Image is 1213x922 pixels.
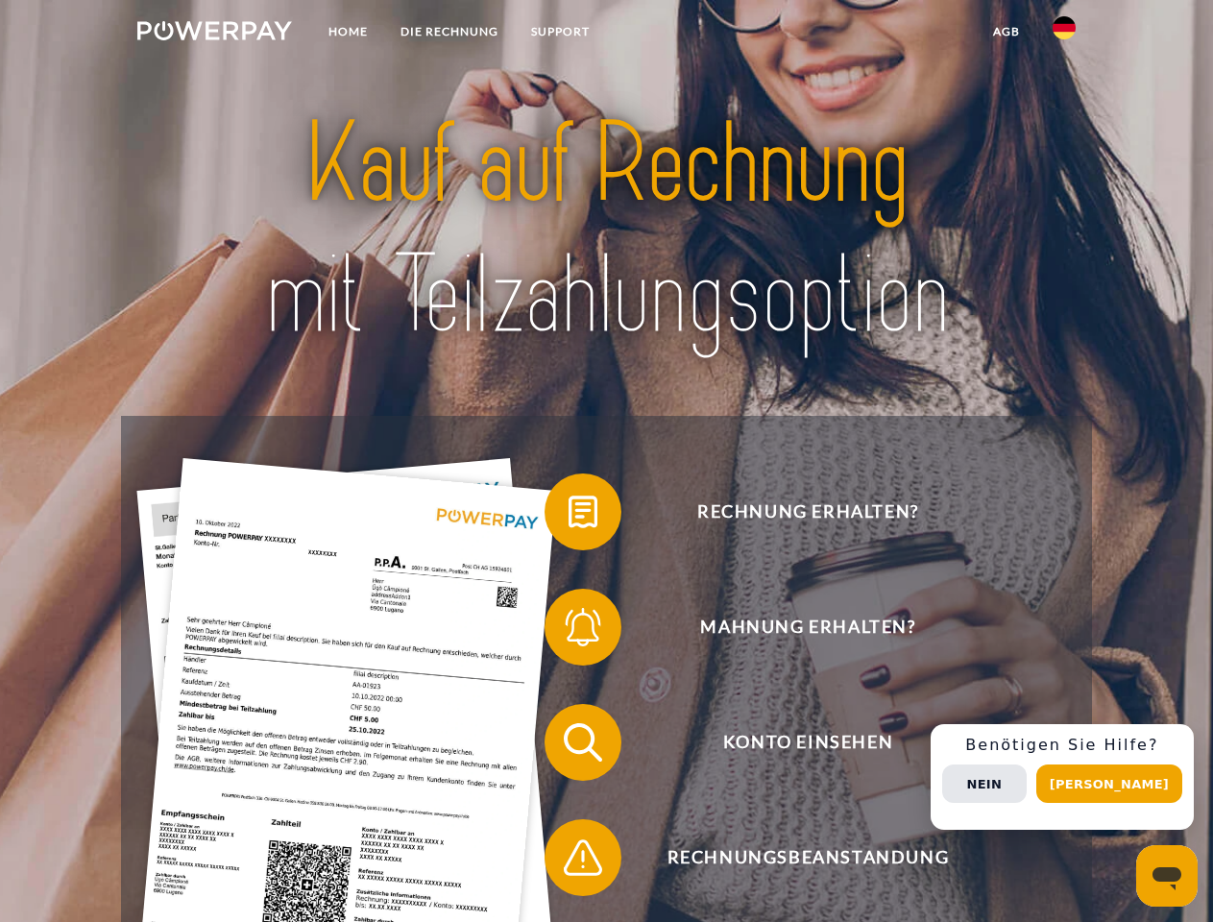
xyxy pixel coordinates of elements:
img: logo-powerpay-white.svg [137,21,292,40]
h3: Benötigen Sie Hilfe? [942,736,1182,755]
img: qb_bill.svg [559,488,607,536]
span: Rechnung erhalten? [572,473,1043,550]
button: Mahnung erhalten? [545,589,1044,666]
button: Nein [942,764,1027,803]
button: Rechnung erhalten? [545,473,1044,550]
span: Konto einsehen [572,704,1043,781]
img: title-powerpay_de.svg [183,92,1030,368]
span: Mahnung erhalten? [572,589,1043,666]
img: qb_warning.svg [559,834,607,882]
a: DIE RECHNUNG [384,14,515,49]
img: qb_search.svg [559,718,607,766]
button: Rechnungsbeanstandung [545,819,1044,896]
button: [PERSON_NAME] [1036,764,1182,803]
a: Home [312,14,384,49]
button: Konto einsehen [545,704,1044,781]
div: Schnellhilfe [931,724,1194,830]
a: SUPPORT [515,14,606,49]
a: agb [977,14,1036,49]
span: Rechnungsbeanstandung [572,819,1043,896]
iframe: Schaltfläche zum Öffnen des Messaging-Fensters [1136,845,1198,907]
img: de [1053,16,1076,39]
img: qb_bell.svg [559,603,607,651]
